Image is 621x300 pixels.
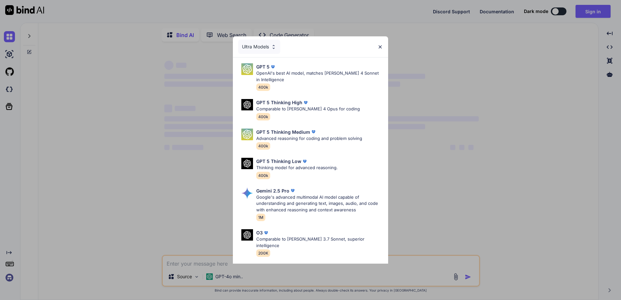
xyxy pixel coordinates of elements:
[256,142,270,150] span: 400k
[256,165,338,171] p: Thinking model for advanced reasoning.
[301,158,308,165] img: premium
[271,44,276,50] img: Pick Models
[256,129,310,135] p: GPT 5 Thinking Medium
[256,113,270,120] span: 400k
[256,194,383,213] p: Google's advanced multimodal AI model capable of understanding and generating text, images, audio...
[256,236,383,249] p: Comparable to [PERSON_NAME] 3.7 Sonnet, superior intelligence
[241,187,253,199] img: Pick Models
[241,63,253,75] img: Pick Models
[241,229,253,241] img: Pick Models
[256,214,265,221] span: 1M
[256,135,362,142] p: Advanced reasoning for coding and problem solving
[256,83,270,91] span: 400k
[238,40,280,54] div: Ultra Models
[256,99,302,106] p: GPT 5 Thinking High
[256,70,383,83] p: OpenAI's best AI model, matches [PERSON_NAME] 4 Sonnet in Intelligence
[256,229,263,236] p: O3
[270,64,276,70] img: premium
[377,44,383,50] img: close
[256,106,360,112] p: Comparable to [PERSON_NAME] 4 Opus for coding
[256,187,289,194] p: Gemini 2.5 Pro
[263,230,269,236] img: premium
[256,249,270,257] span: 200K
[241,158,253,169] img: Pick Models
[289,187,296,194] img: premium
[302,99,309,106] img: premium
[256,172,270,179] span: 400k
[256,63,270,70] p: GPT 5
[241,99,253,110] img: Pick Models
[256,158,301,165] p: GPT 5 Thinking Low
[310,129,317,135] img: premium
[241,129,253,140] img: Pick Models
